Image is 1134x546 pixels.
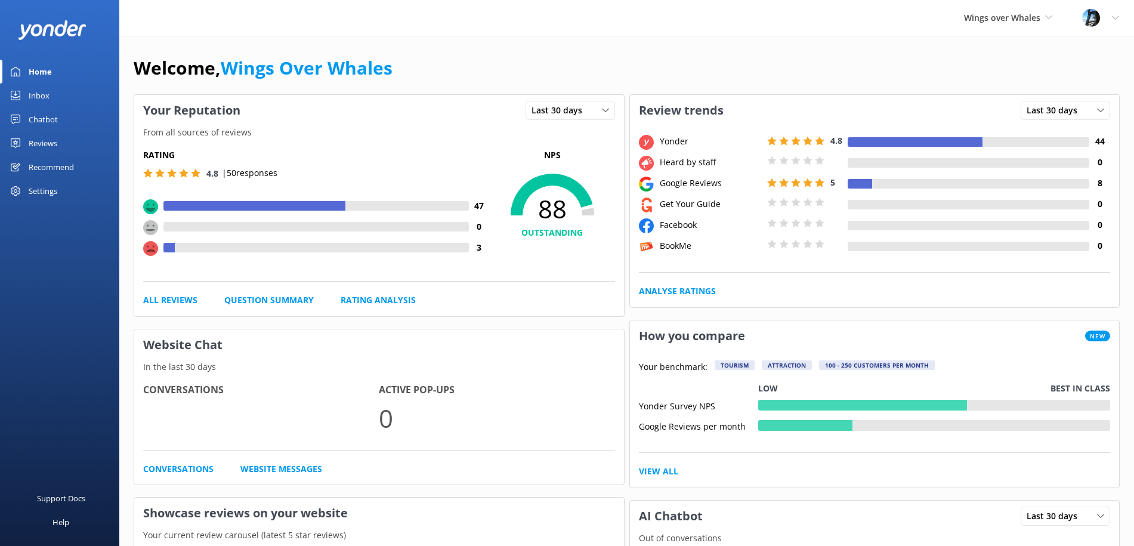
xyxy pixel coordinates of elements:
span: Last 30 days [532,104,589,117]
span: 5 [830,177,835,188]
p: Low [758,382,778,395]
h3: Review trends [630,95,733,126]
div: Settings [29,179,57,203]
span: Wings over Whales [964,12,1040,23]
p: Your benchmark: [639,360,707,375]
h4: 0 [1089,239,1110,252]
div: Facebook [657,218,764,232]
p: NPS [490,149,615,162]
div: Attraction [762,360,812,370]
p: Your current review carousel (latest 5 star reviews) [134,529,624,542]
div: Yonder Survey NPS [639,400,758,411]
h4: Active Pop-ups [379,382,614,398]
p: In the last 30 days [134,360,624,374]
span: Last 30 days [1027,510,1084,523]
h4: 0 [1089,198,1110,211]
h3: How you compare [630,320,754,351]
h4: Conversations [143,382,379,398]
img: 145-1635463833.jpg [1082,9,1100,27]
a: Website Messages [240,462,322,476]
h4: 0 [1089,156,1110,169]
p: 0 [379,398,614,438]
h4: 3 [469,241,490,254]
div: 100 - 250 customers per month [819,360,935,370]
span: 4.8 [830,135,842,146]
div: Support Docs [37,486,85,510]
p: Best in class [1050,382,1110,395]
span: Last 30 days [1027,104,1084,117]
a: All Reviews [143,294,197,307]
a: Analyse Ratings [639,285,716,298]
div: Google Reviews per month [639,420,758,431]
div: Home [29,60,52,84]
p: From all sources of reviews [134,126,624,139]
a: Rating Analysis [341,294,416,307]
div: Help [52,510,69,534]
div: Get Your Guide [657,198,764,211]
div: Reviews [29,131,57,155]
div: Heard by staff [657,156,764,169]
p: Out of conversations [630,532,1120,545]
div: Recommend [29,155,74,179]
div: BookMe [657,239,764,252]
div: Tourism [715,360,755,370]
div: Inbox [29,84,50,107]
a: Question Summary [224,294,314,307]
div: Yonder [657,135,764,148]
h3: Your Reputation [134,95,249,126]
a: Wings Over Whales [221,55,393,80]
h4: 44 [1089,135,1110,148]
div: Chatbot [29,107,58,131]
h1: Welcome, [134,54,393,82]
h4: 8 [1089,177,1110,190]
h4: 0 [1089,218,1110,232]
h5: Rating [143,149,490,162]
p: | 50 responses [222,166,277,180]
img: yonder-white-logo.png [18,20,86,40]
h4: 47 [469,199,490,212]
a: Conversations [143,462,214,476]
a: View All [639,465,678,478]
h4: OUTSTANDING [490,226,615,239]
span: New [1085,331,1110,341]
div: Google Reviews [657,177,764,190]
h3: Showcase reviews on your website [134,498,624,529]
span: 4.8 [206,168,218,179]
h4: 0 [469,220,490,233]
h3: Website Chat [134,329,624,360]
h3: AI Chatbot [630,501,712,532]
span: 88 [490,194,615,224]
